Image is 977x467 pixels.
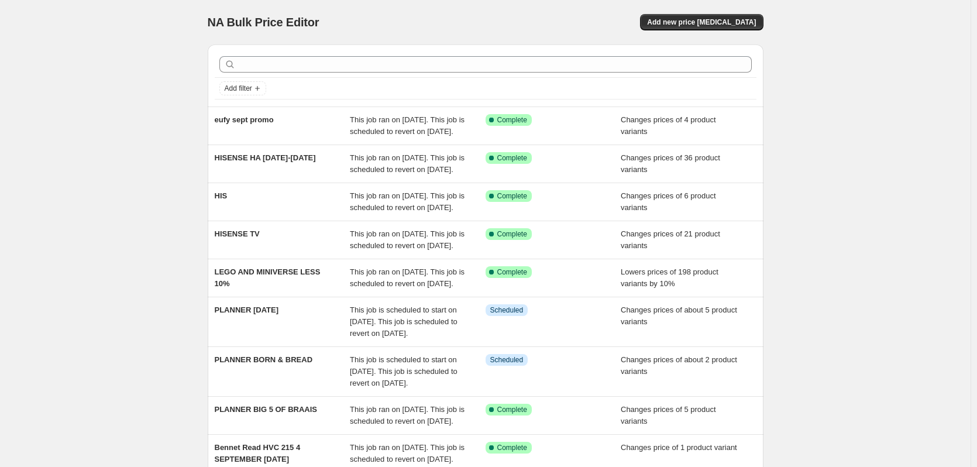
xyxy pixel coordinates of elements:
[497,229,527,239] span: Complete
[621,355,737,376] span: Changes prices of about 2 product variants
[215,229,260,238] span: HISENSE TV
[350,115,465,136] span: This job ran on [DATE]. This job is scheduled to revert on [DATE].
[621,115,716,136] span: Changes prices of 4 product variants
[215,115,274,124] span: eufy sept promo
[497,115,527,125] span: Complete
[621,443,737,452] span: Changes price of 1 product variant
[621,405,716,425] span: Changes prices of 5 product variants
[215,153,316,162] span: HISENSE HA [DATE]-[DATE]
[621,267,718,288] span: Lowers prices of 198 product variants by 10%
[219,81,266,95] button: Add filter
[215,191,228,200] span: HIS
[621,229,720,250] span: Changes prices of 21 product variants
[208,16,319,29] span: NA Bulk Price Editor
[350,443,465,463] span: This job ran on [DATE]. This job is scheduled to revert on [DATE].
[350,405,465,425] span: This job ran on [DATE]. This job is scheduled to revert on [DATE].
[497,443,527,452] span: Complete
[621,191,716,212] span: Changes prices of 6 product variants
[225,84,252,93] span: Add filter
[350,267,465,288] span: This job ran on [DATE]. This job is scheduled to revert on [DATE].
[497,405,527,414] span: Complete
[497,267,527,277] span: Complete
[215,305,279,314] span: PLANNER [DATE]
[215,443,301,463] span: Bennet Read HVC 215 4 SEPTEMBER [DATE]
[350,305,457,338] span: This job is scheduled to start on [DATE]. This job is scheduled to revert on [DATE].
[350,229,465,250] span: This job ran on [DATE]. This job is scheduled to revert on [DATE].
[215,405,318,414] span: PLANNER BIG 5 OF BRAAIS
[350,191,465,212] span: This job ran on [DATE]. This job is scheduled to revert on [DATE].
[497,153,527,163] span: Complete
[350,153,465,174] span: This job ran on [DATE]. This job is scheduled to revert on [DATE].
[640,14,763,30] button: Add new price [MEDICAL_DATA]
[215,267,321,288] span: LEGO AND MINIVERSE LESS 10%
[350,355,457,387] span: This job is scheduled to start on [DATE]. This job is scheduled to revert on [DATE].
[647,18,756,27] span: Add new price [MEDICAL_DATA]
[490,355,524,365] span: Scheduled
[497,191,527,201] span: Complete
[621,305,737,326] span: Changes prices of about 5 product variants
[490,305,524,315] span: Scheduled
[621,153,720,174] span: Changes prices of 36 product variants
[215,355,313,364] span: PLANNER BORN & BREAD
